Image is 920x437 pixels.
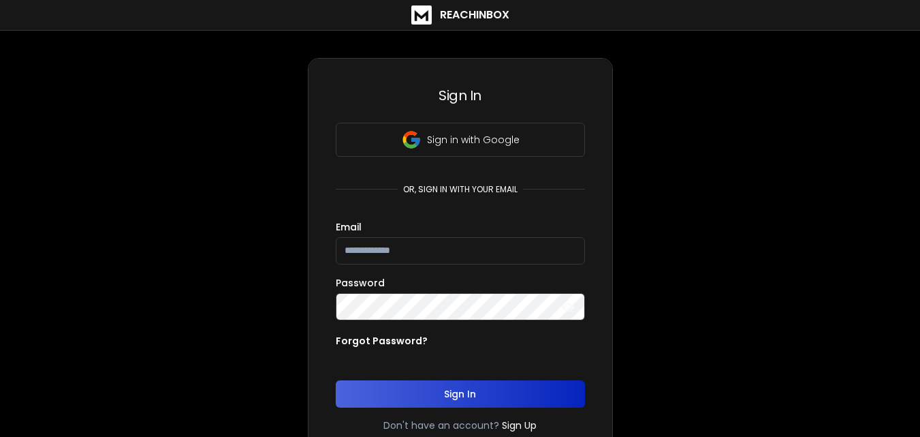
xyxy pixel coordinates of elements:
[336,334,428,348] p: Forgot Password?
[336,86,585,105] h3: Sign In
[398,184,523,195] p: or, sign in with your email
[383,419,499,432] p: Don't have an account?
[411,5,432,25] img: logo
[336,278,385,288] label: Password
[411,5,509,25] a: ReachInbox
[502,419,537,432] a: Sign Up
[440,7,509,23] h1: ReachInbox
[336,123,585,157] button: Sign in with Google
[336,222,362,232] label: Email
[336,380,585,408] button: Sign In
[427,133,520,147] p: Sign in with Google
